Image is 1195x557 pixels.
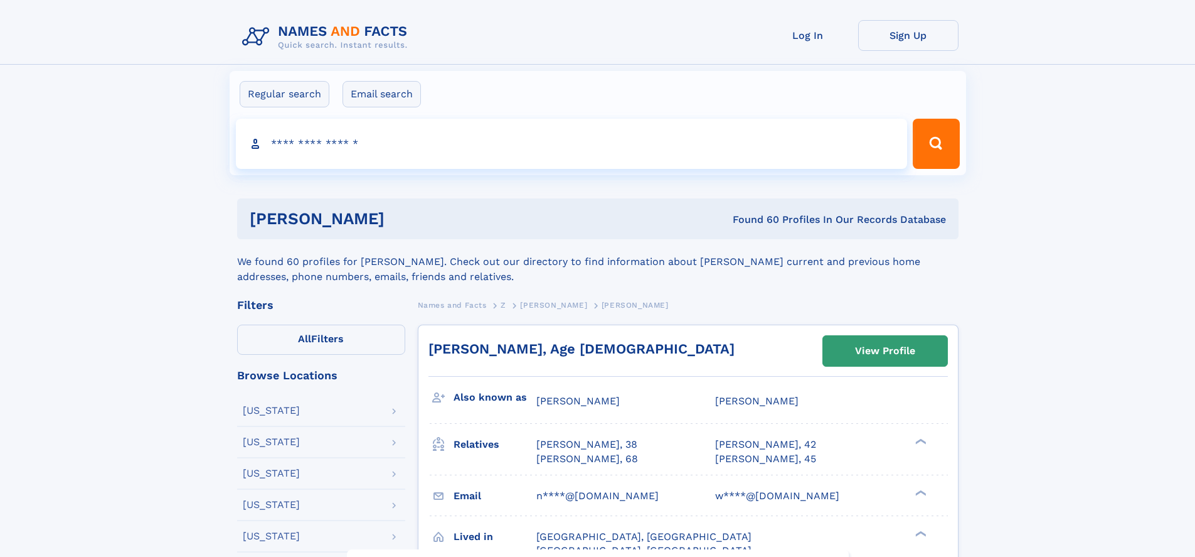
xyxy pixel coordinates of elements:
[237,300,405,311] div: Filters
[243,500,300,510] div: [US_STATE]
[536,531,752,543] span: [GEOGRAPHIC_DATA], [GEOGRAPHIC_DATA]
[602,301,669,310] span: [PERSON_NAME]
[237,325,405,355] label: Filters
[520,301,587,310] span: [PERSON_NAME]
[237,20,418,54] img: Logo Names and Facts
[715,438,816,452] a: [PERSON_NAME], 42
[913,119,959,169] button: Search Button
[501,297,506,313] a: Z
[343,81,421,107] label: Email search
[858,20,959,51] a: Sign Up
[855,337,915,365] div: View Profile
[715,452,816,466] a: [PERSON_NAME], 45
[454,387,536,408] h3: Also known as
[912,438,927,446] div: ❯
[454,485,536,507] h3: Email
[240,81,329,107] label: Regular search
[520,297,587,313] a: [PERSON_NAME]
[823,336,947,366] a: View Profile
[912,489,927,497] div: ❯
[536,452,638,466] a: [PERSON_NAME], 68
[243,468,300,479] div: [US_STATE]
[418,297,487,313] a: Names and Facts
[250,211,559,227] h1: [PERSON_NAME]
[428,341,735,357] a: [PERSON_NAME], Age [DEMOGRAPHIC_DATA]
[237,239,959,284] div: We found 60 profiles for [PERSON_NAME]. Check out our directory to find information about [PERSON...
[758,20,858,51] a: Log In
[536,395,620,407] span: [PERSON_NAME]
[912,529,927,538] div: ❯
[236,119,908,169] input: search input
[501,301,506,310] span: Z
[536,544,752,556] span: [GEOGRAPHIC_DATA], [GEOGRAPHIC_DATA]
[243,406,300,416] div: [US_STATE]
[298,333,311,345] span: All
[715,395,799,407] span: [PERSON_NAME]
[454,434,536,455] h3: Relatives
[536,438,637,452] a: [PERSON_NAME], 38
[454,526,536,548] h3: Lived in
[243,437,300,447] div: [US_STATE]
[558,213,946,227] div: Found 60 Profiles In Our Records Database
[237,370,405,381] div: Browse Locations
[243,531,300,541] div: [US_STATE]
